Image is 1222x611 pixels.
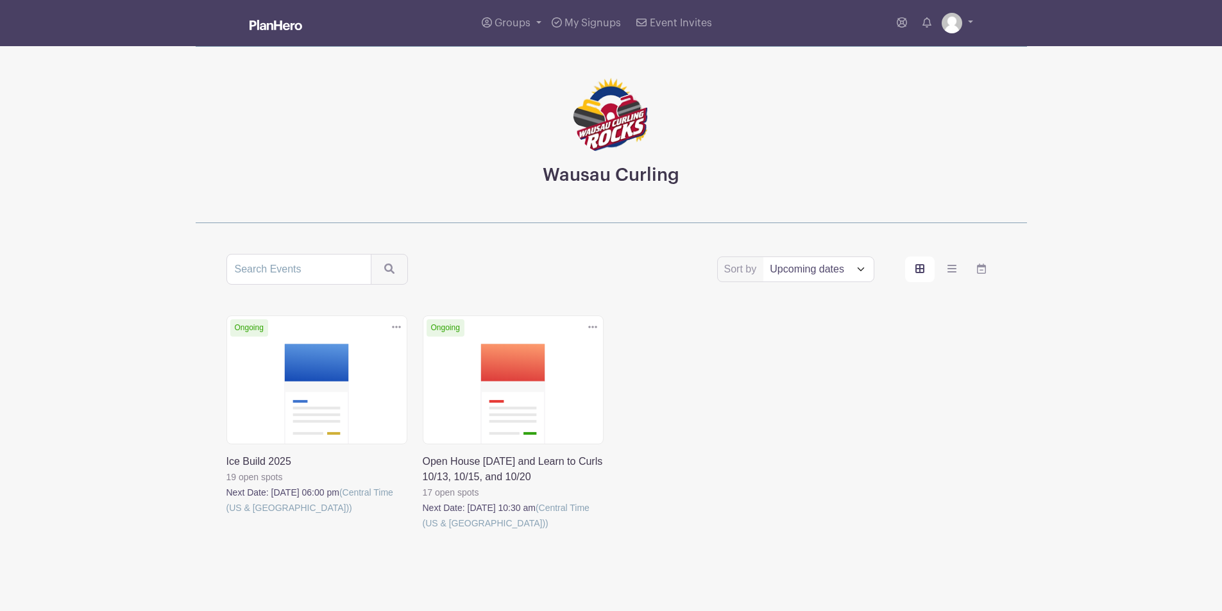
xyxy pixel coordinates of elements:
[905,256,996,282] div: order and view
[226,254,371,285] input: Search Events
[650,18,712,28] span: Event Invites
[573,78,650,155] img: logo-1.png
[564,18,621,28] span: My Signups
[724,262,761,277] label: Sort by
[250,20,302,30] img: logo_white-6c42ec7e38ccf1d336a20a19083b03d10ae64f83f12c07503d8b9e83406b4c7d.svg
[495,18,530,28] span: Groups
[942,13,962,33] img: default-ce2991bfa6775e67f084385cd625a349d9dcbb7a52a09fb2fda1e96e2d18dcdb.png
[543,165,679,187] h3: Wausau Curling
